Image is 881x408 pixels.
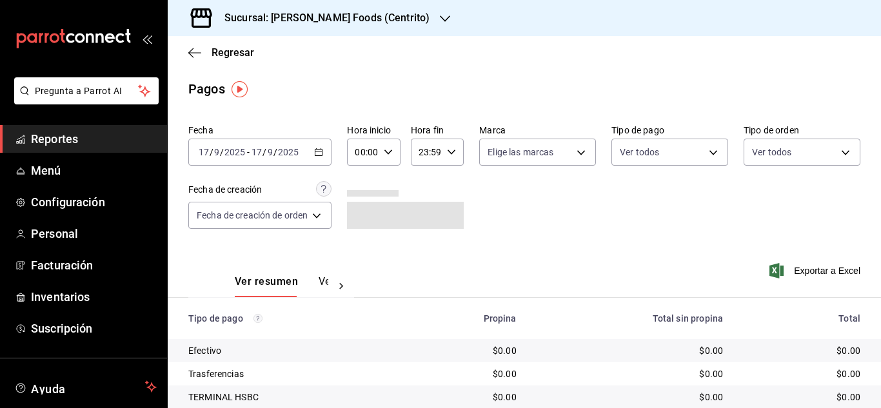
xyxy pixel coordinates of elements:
[214,10,430,26] h3: Sucursal: [PERSON_NAME] Foods (Centrito)
[744,391,860,403] div: $0.00
[772,263,860,278] button: Exportar a Excel
[35,84,139,98] span: Pregunta a Parrot AI
[416,367,517,380] div: $0.00
[411,126,464,135] label: Hora fin
[262,147,266,157] span: /
[537,391,724,403] div: $0.00
[273,147,277,157] span: /
[188,313,395,324] div: Tipo de pago
[31,257,157,274] span: Facturación
[142,34,152,44] button: open_drawer_menu
[14,77,159,104] button: Pregunta a Parrot AI
[416,313,517,324] div: Propina
[744,313,860,324] div: Total
[537,313,724,324] div: Total sin propina
[319,275,367,297] button: Ver pagos
[620,146,659,159] span: Ver todos
[198,147,210,157] input: --
[188,79,225,99] div: Pagos
[752,146,791,159] span: Ver todos
[479,126,596,135] label: Marca
[224,147,246,157] input: ----
[210,147,213,157] span: /
[235,275,328,297] div: navigation tabs
[31,130,157,148] span: Reportes
[31,162,157,179] span: Menú
[253,314,262,323] svg: Los pagos realizados con Pay y otras terminales son montos brutos.
[188,344,395,357] div: Efectivo
[744,126,860,135] label: Tipo de orden
[220,147,224,157] span: /
[188,46,254,59] button: Regresar
[232,81,248,97] img: Tooltip marker
[31,193,157,211] span: Configuración
[197,209,308,222] span: Fecha de creación de orden
[31,288,157,306] span: Inventarios
[9,93,159,107] a: Pregunta a Parrot AI
[488,146,553,159] span: Elige las marcas
[31,320,157,337] span: Suscripción
[744,344,860,357] div: $0.00
[416,344,517,357] div: $0.00
[251,147,262,157] input: --
[416,391,517,403] div: $0.00
[188,183,262,197] div: Fecha de creación
[235,275,298,297] button: Ver resumen
[277,147,299,157] input: ----
[31,379,140,394] span: Ayuda
[267,147,273,157] input: --
[537,367,724,380] div: $0.00
[31,225,157,242] span: Personal
[212,46,254,59] span: Regresar
[247,147,250,157] span: -
[744,367,860,380] div: $0.00
[188,367,395,380] div: Trasferencias
[611,126,728,135] label: Tipo de pago
[537,344,724,357] div: $0.00
[188,126,332,135] label: Fecha
[213,147,220,157] input: --
[347,126,400,135] label: Hora inicio
[188,391,395,403] div: TERMINAL HSBC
